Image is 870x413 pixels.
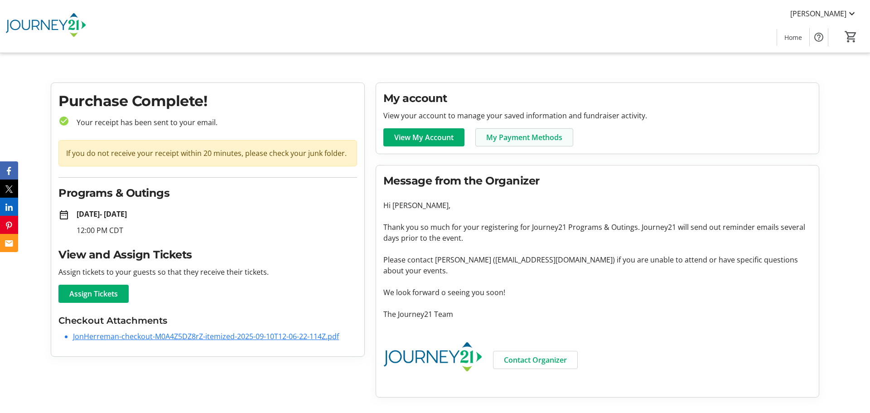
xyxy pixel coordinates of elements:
span: My Payment Methods [486,132,562,143]
span: Home [784,33,802,42]
p: We look forward o seeing you soon! [383,287,812,298]
a: JonHerreman-checkout-M0A4Z5DZ8rZ-itemized-2025-09-10T12-06-22-114Z.pdf [73,331,339,341]
p: Assign tickets to your guests so that they receive their tickets. [58,267,357,277]
button: [PERSON_NAME] [783,6,865,21]
span: Contact Organizer [504,355,567,365]
span: Assign Tickets [69,288,118,299]
span: [PERSON_NAME] [790,8,846,19]
a: Assign Tickets [58,285,129,303]
a: My Payment Methods [475,128,573,146]
span: View My Account [394,132,454,143]
strong: [DATE] - [DATE] [77,209,127,219]
p: Hi [PERSON_NAME], [383,200,812,211]
p: Thank you so much for your registering for Journey21 Programs & Outings. Journey21 will send out ... [383,222,812,243]
h2: My account [383,90,812,107]
h2: Programs & Outings [58,185,357,201]
h3: Checkout Attachments [58,314,357,327]
h2: View and Assign Tickets [58,247,357,263]
img: Journey21 logo [383,330,482,386]
button: Help [810,28,828,46]
p: View your account to manage your saved information and fundraiser activity. [383,110,812,121]
p: Your receipt has been sent to your email. [69,117,357,128]
a: Home [777,29,809,46]
p: The Journey21 Team [383,309,812,320]
h1: Purchase Complete! [58,90,357,112]
mat-icon: check_circle [58,116,69,126]
a: Contact Organizer [493,351,578,369]
a: View My Account [383,128,464,146]
img: Journey21's Logo [5,4,86,49]
h2: Message from the Organizer [383,173,812,189]
div: If you do not receive your receipt within 20 minutes, please check your junk folder. [58,140,357,166]
mat-icon: date_range [58,209,69,220]
p: 12:00 PM CDT [77,225,357,236]
button: Cart [843,29,859,45]
p: Please contact [PERSON_NAME] ([EMAIL_ADDRESS][DOMAIN_NAME]) if you are unable to attend or have s... [383,254,812,276]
